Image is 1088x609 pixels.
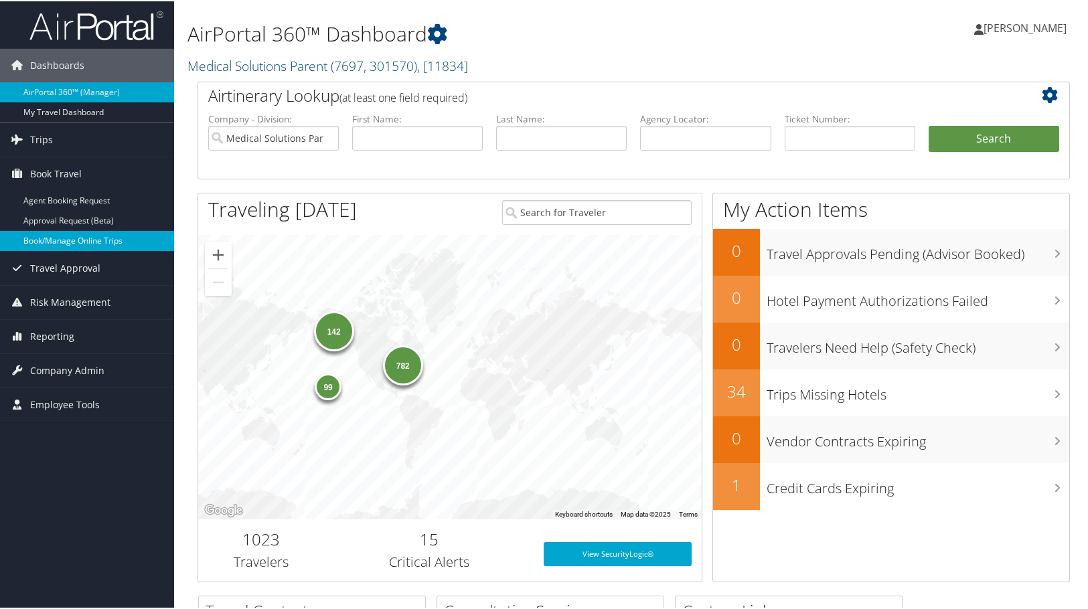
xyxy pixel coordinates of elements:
[314,310,354,350] div: 142
[555,509,613,518] button: Keyboard shortcuts
[767,424,1069,450] h3: Vendor Contracts Expiring
[713,415,1069,462] a: 0Vendor Contracts Expiring
[713,426,760,448] h2: 0
[713,321,1069,368] a: 0Travelers Need Help (Safety Check)
[30,387,100,420] span: Employee Tools
[713,274,1069,321] a: 0Hotel Payment Authorizations Failed
[352,111,483,124] label: First Name:
[187,19,783,47] h1: AirPortal 360™ Dashboard
[334,527,524,549] h2: 15
[767,284,1069,309] h3: Hotel Payment Authorizations Failed
[339,89,467,104] span: (at least one field required)
[929,124,1059,151] button: Search
[713,368,1069,415] a: 34Trips Missing Hotels
[202,501,246,518] img: Google
[544,541,692,565] a: View SecurityLogic®
[30,156,82,189] span: Book Travel
[767,237,1069,262] h3: Travel Approvals Pending (Advisor Booked)
[205,240,232,267] button: Zoom in
[30,48,84,81] span: Dashboards
[713,238,760,261] h2: 0
[334,551,524,570] h3: Critical Alerts
[984,19,1067,34] span: [PERSON_NAME]
[30,319,74,352] span: Reporting
[30,353,104,386] span: Company Admin
[208,194,357,222] h1: Traveling [DATE]
[30,250,100,284] span: Travel Approval
[713,285,760,308] h2: 0
[208,551,314,570] h3: Travelers
[29,9,163,40] img: airportal-logo.png
[767,331,1069,356] h3: Travelers Need Help (Safety Check)
[713,332,760,355] h2: 0
[30,284,110,318] span: Risk Management
[315,371,341,398] div: 99
[713,472,760,495] h2: 1
[417,56,468,74] span: , [ 11834 ]
[208,527,314,549] h2: 1023
[713,194,1069,222] h1: My Action Items
[785,111,915,124] label: Ticket Number:
[496,111,627,124] label: Last Name:
[767,377,1069,403] h3: Trips Missing Hotels
[767,471,1069,497] h3: Credit Cards Expiring
[205,268,232,294] button: Zoom out
[208,83,987,106] h2: Airtinerary Lookup
[383,344,423,384] div: 782
[713,462,1069,509] a: 1Credit Cards Expiring
[208,111,339,124] label: Company - Division:
[713,379,760,402] h2: 34
[640,111,771,124] label: Agency Locator:
[679,509,698,517] a: Terms (opens in new tab)
[713,228,1069,274] a: 0Travel Approvals Pending (Advisor Booked)
[621,509,671,517] span: Map data ©2025
[202,501,246,518] a: Open this area in Google Maps (opens a new window)
[502,199,692,224] input: Search for Traveler
[187,56,468,74] a: Medical Solutions Parent
[30,122,53,155] span: Trips
[974,7,1080,47] a: [PERSON_NAME]
[331,56,417,74] span: ( 7697, 301570 )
